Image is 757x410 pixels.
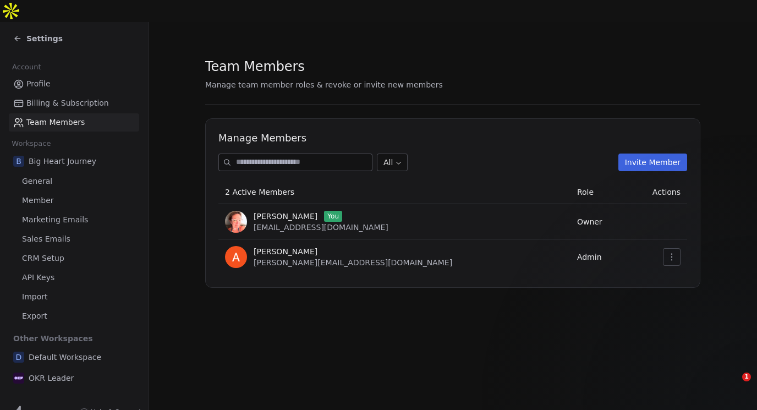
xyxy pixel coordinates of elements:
span: Big Heart Journey [29,156,96,167]
a: Billing & Subscription [9,94,139,112]
span: API Keys [22,272,54,283]
span: [PERSON_NAME] [254,211,317,222]
span: General [22,176,52,187]
span: [PERSON_NAME] [254,246,317,257]
a: Team Members [9,113,139,132]
span: Actions [652,188,681,196]
img: _1Qn-yUlSke8nYDhs_WlR8YXNApX_G5CDlTGJQPML1E [225,246,247,268]
span: Billing & Subscription [26,97,109,109]
span: [EMAIL_ADDRESS][DOMAIN_NAME] [254,223,388,232]
span: Owner [577,217,602,226]
span: Sales Emails [22,233,70,245]
span: Role [577,188,594,196]
span: Other Workspaces [9,330,97,347]
a: Import [9,288,139,306]
a: Profile [9,75,139,93]
span: [PERSON_NAME][EMAIL_ADDRESS][DOMAIN_NAME] [254,258,452,267]
span: Team Members [26,117,85,128]
iframe: Intercom live chat [720,373,746,399]
a: General [9,172,139,190]
span: OKR Leader [29,373,74,384]
span: Import [22,291,47,303]
span: Profile [26,78,51,90]
a: Sales Emails [9,230,139,248]
a: Marketing Emails [9,211,139,229]
span: D [13,352,24,363]
span: Marketing Emails [22,214,88,226]
span: 1 [742,373,751,381]
a: API Keys [9,269,139,287]
span: Team Members [205,58,305,75]
span: You [324,211,342,222]
span: Workspace [7,135,56,152]
span: Account [7,59,46,75]
img: Untitled%20design%20(5).png [13,373,24,384]
span: Export [22,310,47,322]
img: ah0yUba8bC2ACww6VAD4jTLMC0kusWUNEjH0ANcvRxU [225,211,247,233]
span: CRM Setup [22,253,64,264]
h1: Manage Members [218,132,687,145]
span: Admin [577,253,602,261]
button: Invite Member [618,154,687,171]
span: Settings [26,33,63,44]
span: Manage team member roles & revoke or invite new members [205,80,443,89]
a: Member [9,192,139,210]
a: Settings [13,33,63,44]
span: B [13,156,24,167]
span: Member [22,195,54,206]
a: CRM Setup [9,249,139,267]
span: 2 Active Members [225,188,294,196]
a: Export [9,307,139,325]
span: Default Workspace [29,352,101,363]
